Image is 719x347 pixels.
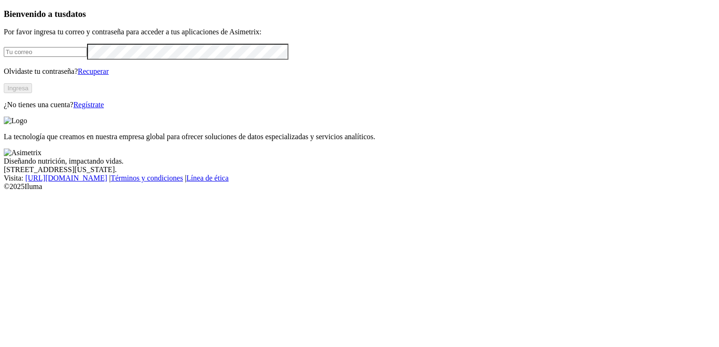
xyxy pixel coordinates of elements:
a: Recuperar [78,67,109,75]
input: Tu correo [4,47,87,57]
h3: Bienvenido a tus [4,9,715,19]
div: © 2025 Iluma [4,182,715,191]
img: Logo [4,117,27,125]
span: datos [66,9,86,19]
a: Línea de ética [186,174,229,182]
p: Olvidaste tu contraseña? [4,67,715,76]
button: Ingresa [4,83,32,93]
div: Diseñando nutrición, impactando vidas. [4,157,715,166]
a: Términos y condiciones [111,174,183,182]
img: Asimetrix [4,149,41,157]
p: La tecnología que creamos en nuestra empresa global para ofrecer soluciones de datos especializad... [4,133,715,141]
p: Por favor ingresa tu correo y contraseña para acceder a tus aplicaciones de Asimetrix: [4,28,715,36]
a: [URL][DOMAIN_NAME] [25,174,107,182]
div: [STREET_ADDRESS][US_STATE]. [4,166,715,174]
p: ¿No tienes una cuenta? [4,101,715,109]
a: Regístrate [73,101,104,109]
div: Visita : | | [4,174,715,182]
